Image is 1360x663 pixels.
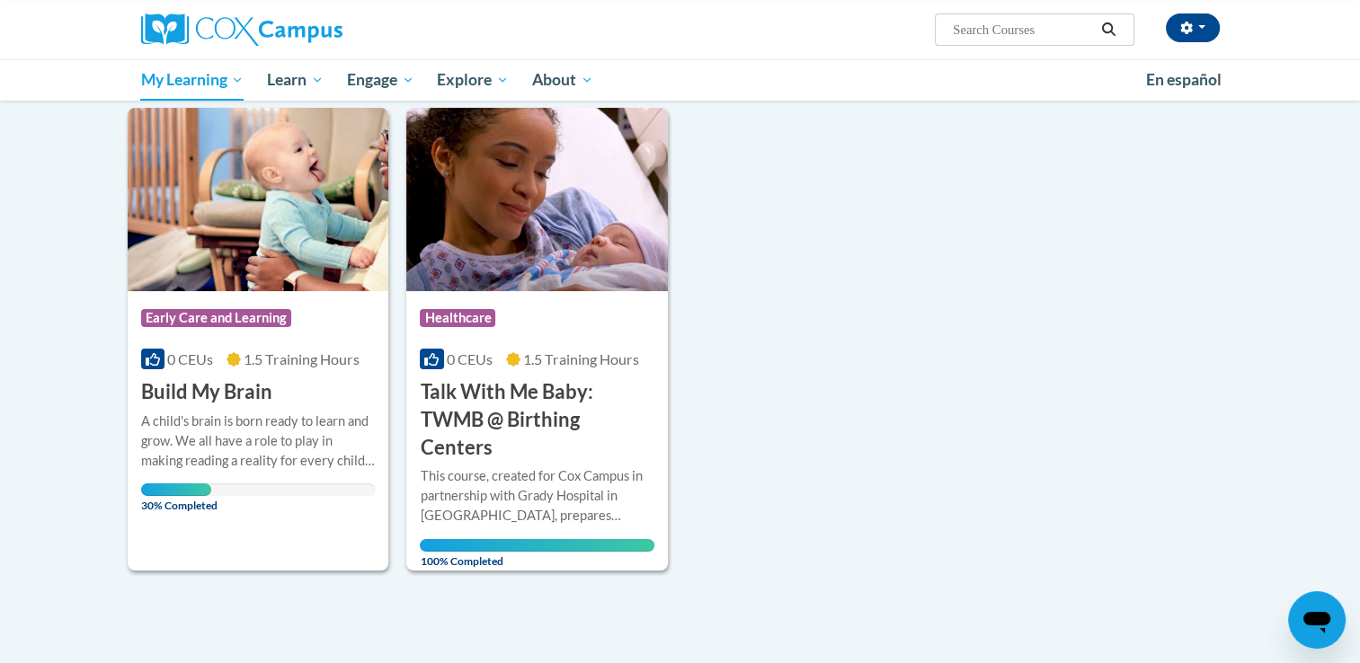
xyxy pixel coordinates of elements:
[420,466,654,526] div: This course, created for Cox Campus in partnership with Grady Hospital in [GEOGRAPHIC_DATA], prep...
[347,69,414,91] span: Engage
[420,309,495,327] span: Healthcare
[128,108,389,291] img: Course Logo
[425,59,520,101] a: Explore
[128,108,389,570] a: Course LogoEarly Care and Learning0 CEUs1.5 Training Hours Build My BrainA child's brain is born ...
[951,19,1095,40] input: Search Courses
[141,483,211,496] div: Your progress
[520,59,605,101] a: About
[267,69,324,91] span: Learn
[420,539,654,552] div: Your progress
[141,309,291,327] span: Early Care and Learning
[1146,70,1222,89] span: En español
[167,350,213,367] span: 0 CEUs
[141,483,211,512] span: 30% Completed
[1134,61,1233,99] a: En español
[335,59,426,101] a: Engage
[141,411,376,471] div: A child's brain is born ready to learn and grow. We all have a role to play in making reading a r...
[141,13,342,46] img: Cox Campus
[255,59,335,101] a: Learn
[129,59,256,101] a: My Learning
[1095,19,1122,40] button: Search
[532,69,593,91] span: About
[420,539,654,568] span: 100% Completed
[420,378,654,461] h3: Talk With Me Baby: TWMB @ Birthing Centers
[140,69,244,91] span: My Learning
[1166,13,1220,42] button: Account Settings
[244,350,360,367] span: 1.5 Training Hours
[406,108,668,291] img: Course Logo
[141,13,483,46] a: Cox Campus
[447,350,493,367] span: 0 CEUs
[114,59,1247,101] div: Main menu
[141,378,272,406] h3: Build My Brain
[1288,591,1346,649] iframe: Button to launch messaging window
[406,108,668,570] a: Course LogoHealthcare0 CEUs1.5 Training Hours Talk With Me Baby: TWMB @ Birthing CentersThis cour...
[437,69,509,91] span: Explore
[523,350,639,367] span: 1.5 Training Hours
